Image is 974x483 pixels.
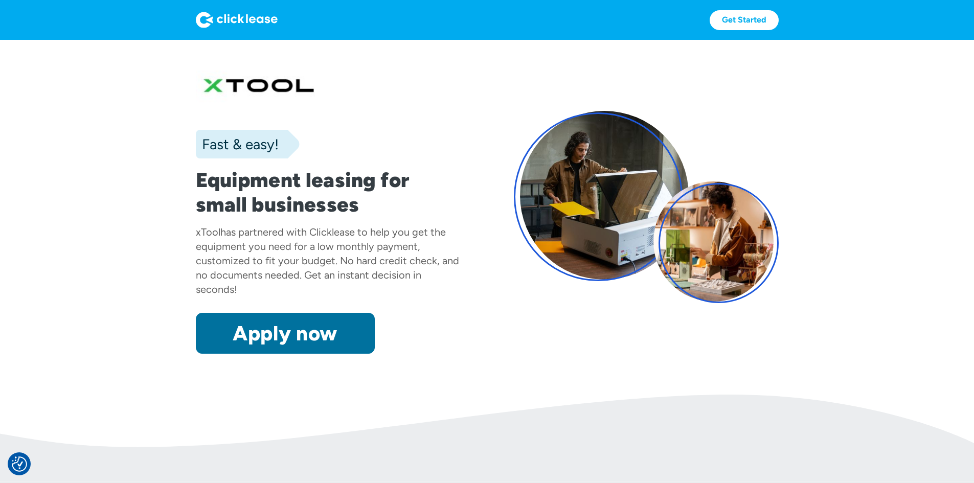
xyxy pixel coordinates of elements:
[196,313,375,354] a: Apply now
[196,12,278,28] img: Logo
[196,226,220,238] div: xTool
[12,456,27,472] button: Consent Preferences
[196,168,461,217] h1: Equipment leasing for small businesses
[196,226,459,295] div: has partnered with Clicklease to help you get the equipment you need for a low monthly payment, c...
[196,134,279,154] div: Fast & easy!
[12,456,27,472] img: Revisit consent button
[710,10,779,30] a: Get Started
